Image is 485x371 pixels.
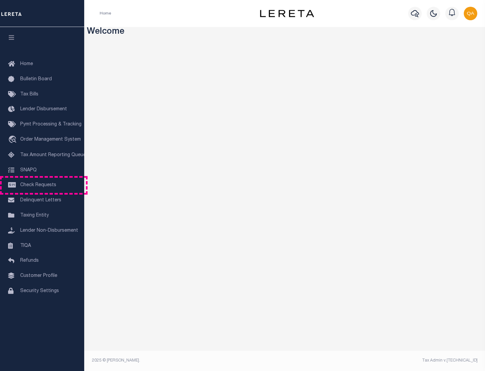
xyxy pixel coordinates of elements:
[20,77,52,82] span: Bulletin Board
[20,258,39,263] span: Refunds
[20,213,49,218] span: Taxing Entity
[87,358,285,364] div: 2025 © [PERSON_NAME].
[87,27,483,37] h3: Welcome
[100,10,111,17] li: Home
[20,168,37,172] span: SNAPQ
[20,153,86,158] span: Tax Amount Reporting Queue
[260,10,314,17] img: logo-dark.svg
[20,62,33,66] span: Home
[20,274,57,278] span: Customer Profile
[20,183,56,188] span: Check Requests
[20,243,31,248] span: TIQA
[20,122,82,127] span: Pymt Processing & Tracking
[464,7,477,20] img: svg+xml;base64,PHN2ZyB4bWxucz0iaHR0cDovL3d3dy53My5vcmcvMjAwMC9zdmciIHBvaW50ZXItZXZlbnRzPSJub25lIi...
[20,289,59,293] span: Security Settings
[20,92,38,97] span: Tax Bills
[20,198,61,203] span: Delinquent Letters
[290,358,478,364] div: Tax Admin v.[TECHNICAL_ID]
[20,228,78,233] span: Lender Non-Disbursement
[20,137,81,142] span: Order Management System
[20,107,67,112] span: Lender Disbursement
[8,136,19,144] i: travel_explore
